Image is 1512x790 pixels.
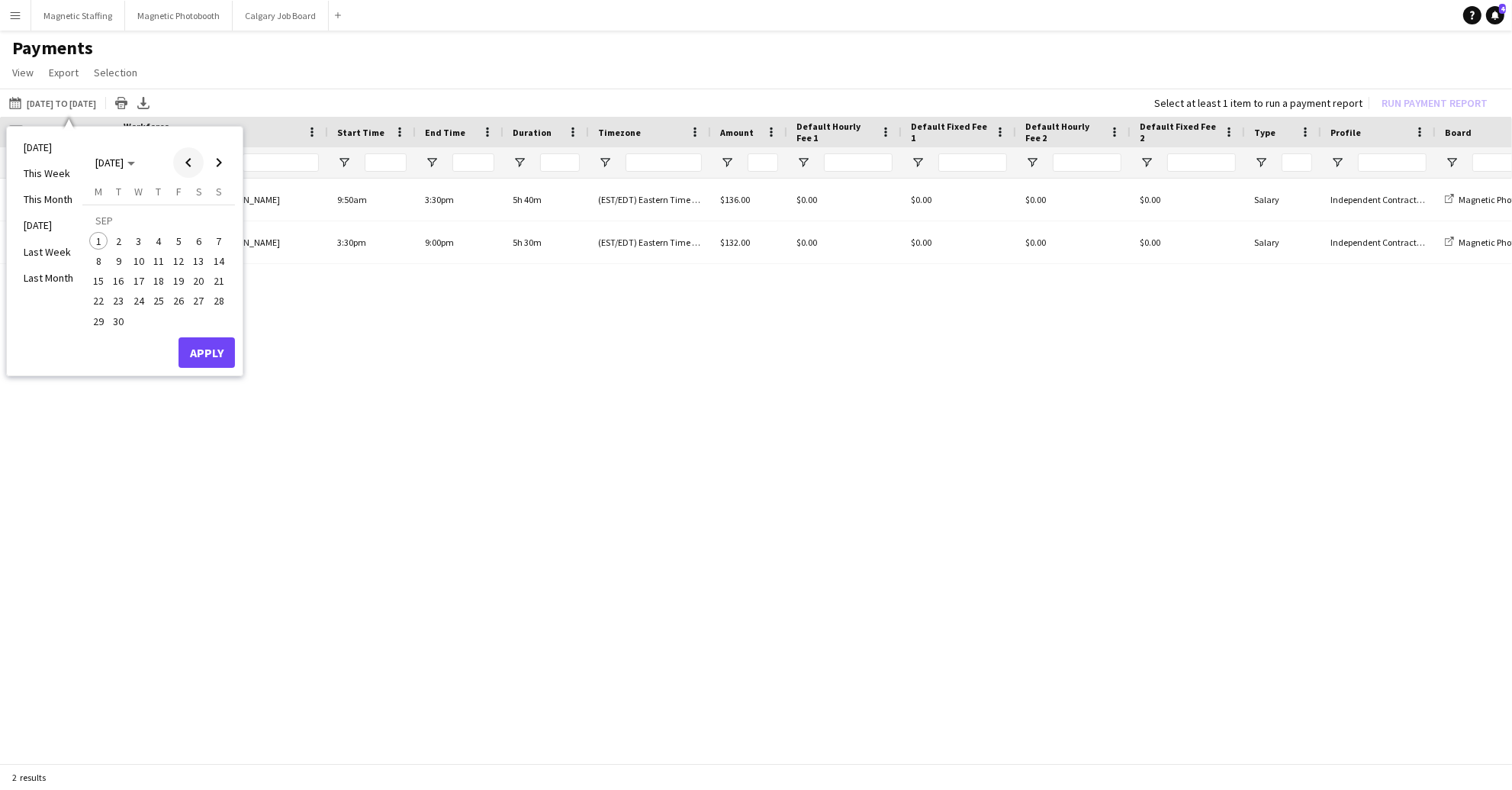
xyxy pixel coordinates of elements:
span: [DATE] [95,156,124,169]
li: Last Week [14,239,82,265]
span: 4 [150,232,168,250]
td: SEP [88,211,229,231]
span: M [95,185,102,198]
span: 29 [89,312,108,331]
button: 26-09-2025 [169,291,188,311]
button: 27-09-2025 [188,291,208,311]
button: 13-09-2025 [188,251,208,271]
a: Export [43,63,85,82]
span: 2 [110,232,128,250]
div: $0.00 [1131,179,1245,221]
button: 03-09-2025 [129,231,149,250]
button: Open Filter Menu [796,156,810,169]
input: Name Filter Input [243,153,319,172]
span: T [156,185,161,198]
li: Last Month [14,265,82,291]
li: [DATE] [14,134,82,160]
div: Salary [1245,221,1321,263]
span: Default Fixed Fee 2 [1140,121,1218,143]
button: Open Filter Menu [1330,156,1344,169]
span: 27 [190,292,208,311]
button: Choose month and year [89,149,141,176]
input: End Time Filter Input [452,153,494,172]
span: Duration [513,127,552,138]
button: 24-09-2025 [129,291,149,311]
input: Timezone Filter Input [626,153,702,172]
button: Open Filter Menu [720,156,734,169]
span: Default Hourly Fee 2 [1025,121,1103,143]
span: T [116,185,121,198]
span: Profile [1330,127,1361,138]
span: W [134,185,143,198]
div: 5h 30m [503,221,589,263]
span: Workforce ID [124,121,179,143]
button: 20-09-2025 [188,271,208,291]
div: $0.00 [902,179,1016,221]
span: Default Hourly Fee 1 [796,121,874,143]
button: 10-09-2025 [129,251,149,271]
div: Independent Contractors [1321,179,1436,221]
span: S [196,185,202,198]
span: End Time [425,127,465,138]
input: Default Hourly Fee 2 Filter Input [1053,153,1121,172]
div: 9:50am [328,179,416,221]
span: 6 [190,232,208,250]
span: S [216,185,222,198]
span: Selection [94,66,137,79]
button: Open Filter Menu [425,156,439,169]
span: 9 [110,252,128,270]
input: Start Time Filter Input [365,153,407,172]
input: Default Hourly Fee 1 Filter Input [824,153,893,172]
span: [PERSON_NAME] [215,237,280,248]
button: Apply [179,337,235,368]
li: [DATE] [14,212,82,238]
span: 25 [150,292,168,311]
button: 28-09-2025 [209,291,229,311]
button: 06-09-2025 [188,231,208,250]
button: 21-09-2025 [209,271,229,291]
div: (EST/EDT) Eastern Time ([GEOGRAPHIC_DATA] & [GEOGRAPHIC_DATA]) [589,221,711,263]
span: 4 [1499,4,1506,14]
button: Open Filter Menu [337,156,351,169]
button: 07-09-2025 [209,231,229,250]
button: Calgary Job Board [233,1,329,31]
span: 5 [169,232,188,250]
span: Export [49,66,79,79]
span: 15 [89,272,108,290]
div: 5h 40m [503,179,589,221]
span: [PERSON_NAME] [215,194,280,205]
a: View [6,63,40,82]
span: 30 [110,312,128,331]
div: (EST/EDT) Eastern Time ([GEOGRAPHIC_DATA] & [GEOGRAPHIC_DATA]) [589,179,711,221]
span: 1 [89,232,108,250]
button: Previous month [173,147,204,178]
span: 21 [210,272,228,290]
input: Default Fixed Fee 1 Filter Input [938,153,1007,172]
div: Select at least 1 item to run a payment report [1154,96,1362,110]
span: $136.00 [720,194,750,205]
button: 01-09-2025 [88,231,108,250]
div: 3:30pm [416,179,503,221]
span: $132.00 [720,237,750,248]
span: View [12,66,34,79]
button: 16-09-2025 [108,271,128,291]
button: 22-09-2025 [88,291,108,311]
div: $0.00 [1016,179,1131,221]
span: 14 [210,252,228,270]
span: 26 [169,292,188,311]
button: Magnetic Photobooth [125,1,233,31]
button: Open Filter Menu [598,156,612,169]
span: 22 [89,292,108,311]
button: 09-09-2025 [108,251,128,271]
button: 14-09-2025 [209,251,229,271]
span: 16 [110,272,128,290]
a: 4 [1486,6,1504,24]
button: 19-09-2025 [169,271,188,291]
input: Profile Filter Input [1358,153,1427,172]
button: Magnetic Staffing [31,1,125,31]
div: 3:30pm [328,221,416,263]
span: 7 [210,232,228,250]
a: Selection [88,63,143,82]
span: 11 [150,252,168,270]
button: Open Filter Menu [1025,156,1039,169]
